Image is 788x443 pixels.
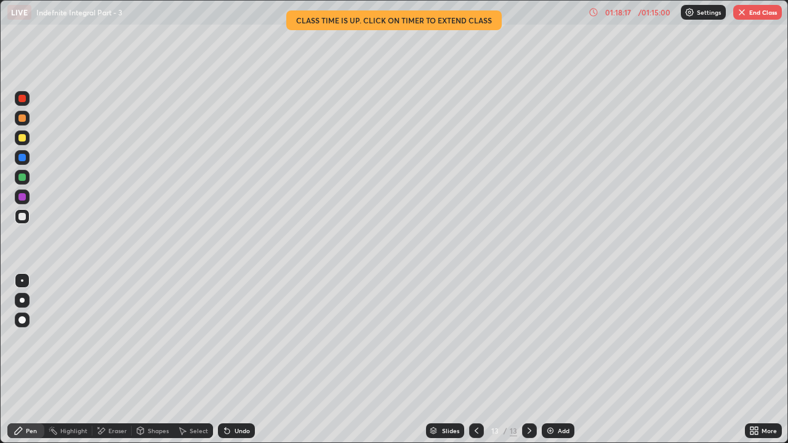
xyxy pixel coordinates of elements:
[635,9,673,16] div: / 01:15:00
[26,428,37,434] div: Pen
[762,428,777,434] div: More
[11,7,28,17] p: LIVE
[737,7,747,17] img: end-class-cross
[601,9,635,16] div: 01:18:17
[504,427,507,434] div: /
[235,428,250,434] div: Undo
[685,7,694,17] img: class-settings-icons
[489,427,501,434] div: 13
[60,428,87,434] div: Highlight
[148,428,169,434] div: Shapes
[36,7,123,17] p: Indefnite Integral Part - 3
[733,5,782,20] button: End Class
[545,426,555,436] img: add-slide-button
[558,428,569,434] div: Add
[510,425,517,436] div: 13
[697,9,721,15] p: Settings
[190,428,208,434] div: Select
[108,428,127,434] div: Eraser
[442,428,459,434] div: Slides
